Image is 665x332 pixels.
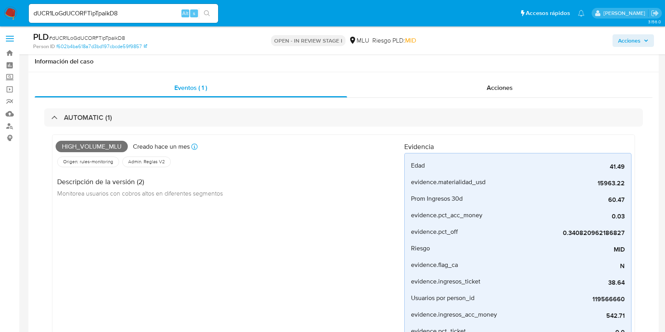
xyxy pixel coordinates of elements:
b: Person ID [33,43,55,50]
p: ximena.felix@mercadolibre.com [603,9,648,17]
h4: Descripción de la versión (2) [57,177,223,186]
a: Notificaciones [578,10,585,17]
span: Riesgo PLD: [372,36,416,45]
span: s [193,9,195,17]
span: Alt [182,9,189,17]
a: f602b4ba618a7d3bd197cbcde59f9857 [56,43,147,50]
button: search-icon [199,8,215,19]
span: Acciones [618,34,641,47]
span: MID [405,36,416,45]
span: Monitorea usuarios con cobros altos en diferentes segmentos [57,189,223,198]
b: PLD [33,30,49,43]
h3: AUTOMATIC (1) [64,113,112,122]
div: MLU [349,36,369,45]
p: Creado hace un mes [133,142,190,151]
span: Accesos rápidos [526,9,570,17]
span: Admin. Reglas V2 [127,159,166,165]
span: Eventos ( 1 ) [174,83,207,92]
span: Origen: rules-monitoring [62,159,114,165]
p: OPEN - IN REVIEW STAGE I [271,35,346,46]
span: # dUCR1LoGdUCORFTipTpaikD8 [49,34,125,42]
div: AUTOMATIC (1) [44,108,643,127]
input: Buscar usuario o caso... [29,8,218,19]
button: Acciones [613,34,654,47]
h1: Información del caso [35,58,652,65]
span: Acciones [487,83,513,92]
span: High_volume_mlu [56,141,128,153]
a: Salir [651,9,659,17]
